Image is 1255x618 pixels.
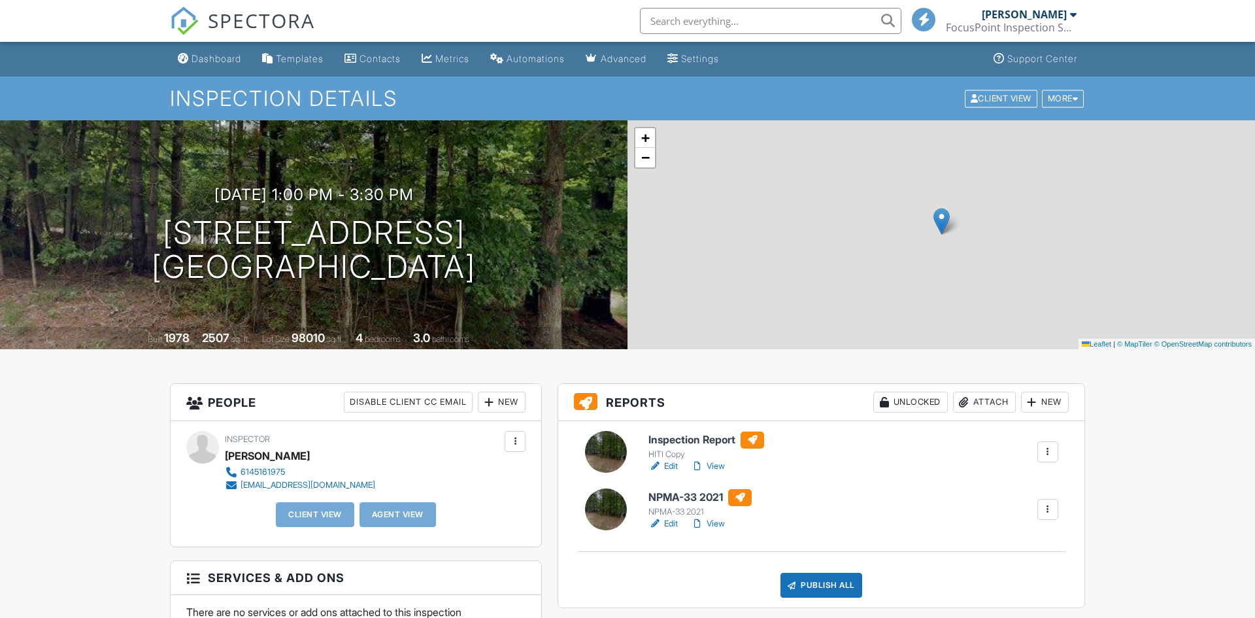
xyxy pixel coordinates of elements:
div: [PERSON_NAME] [982,8,1067,21]
div: New [478,392,526,413]
div: Metrics [435,53,469,64]
span: sq. ft. [231,334,250,344]
a: Zoom out [635,148,655,167]
div: 4 [356,331,363,345]
a: Automations (Basic) [485,47,570,71]
div: Client View [965,90,1037,107]
a: Templates [257,47,329,71]
div: Contacts [360,53,401,64]
img: Marker [933,208,950,235]
div: 2507 [202,331,229,345]
h3: [DATE] 1:00 pm - 3:30 pm [214,186,414,203]
div: Disable Client CC Email [344,392,473,413]
a: Contacts [339,47,406,71]
div: Attach [953,392,1016,413]
span: bathrooms [432,334,469,344]
span: − [641,149,650,165]
div: 1978 [164,331,190,345]
a: NPMA-33 2021 NPMA-33 2021 [648,489,752,518]
div: NPMA-33 2021 [648,507,752,517]
img: The Best Home Inspection Software - Spectora [170,7,199,35]
h3: People [171,384,541,421]
div: Publish All [780,573,862,598]
div: FocusPoint Inspection Services LLC [946,21,1077,34]
h6: Inspection Report [648,432,764,449]
a: Leaflet [1082,340,1111,348]
span: bedrooms [365,334,401,344]
h3: Services & Add ons [171,561,541,595]
div: More [1042,90,1084,107]
div: Support Center [1007,53,1077,64]
h1: [STREET_ADDRESS] [GEOGRAPHIC_DATA] [152,216,476,285]
div: 6145161975 [241,467,285,477]
a: Advanced [580,47,652,71]
a: 6145161975 [225,466,375,479]
div: 98010 [292,331,325,345]
h6: NPMA-33 2021 [648,489,752,506]
span: + [641,129,650,146]
div: Automations [507,53,565,64]
a: [EMAIL_ADDRESS][DOMAIN_NAME] [225,479,375,492]
span: Built [148,334,162,344]
a: Edit [648,460,678,473]
a: © MapTiler [1117,340,1152,348]
div: 3.0 [413,331,430,345]
div: HITI Copy [648,449,764,460]
div: New [1021,392,1069,413]
span: SPECTORA [208,7,315,34]
h3: Reports [558,384,1084,421]
span: Lot Size [262,334,290,344]
a: © OpenStreetMap contributors [1154,340,1252,348]
a: SPECTORA [170,18,315,45]
h1: Inspection Details [170,87,1085,110]
span: Inspector [225,434,270,444]
div: Advanced [601,53,646,64]
div: Settings [681,53,719,64]
a: View [691,460,725,473]
input: Search everything... [640,8,901,34]
div: Templates [276,53,324,64]
div: [PERSON_NAME] [225,446,310,466]
a: Edit [648,517,678,530]
a: Dashboard [173,47,246,71]
a: View [691,517,725,530]
span: | [1113,340,1115,348]
a: Support Center [988,47,1082,71]
a: Client View [963,93,1041,103]
a: Metrics [416,47,475,71]
span: sq.ft. [327,334,343,344]
a: Settings [662,47,724,71]
div: Unlocked [873,392,948,413]
a: Zoom in [635,128,655,148]
div: Dashboard [192,53,241,64]
div: [EMAIL_ADDRESS][DOMAIN_NAME] [241,480,375,490]
a: Inspection Report HITI Copy [648,432,764,460]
